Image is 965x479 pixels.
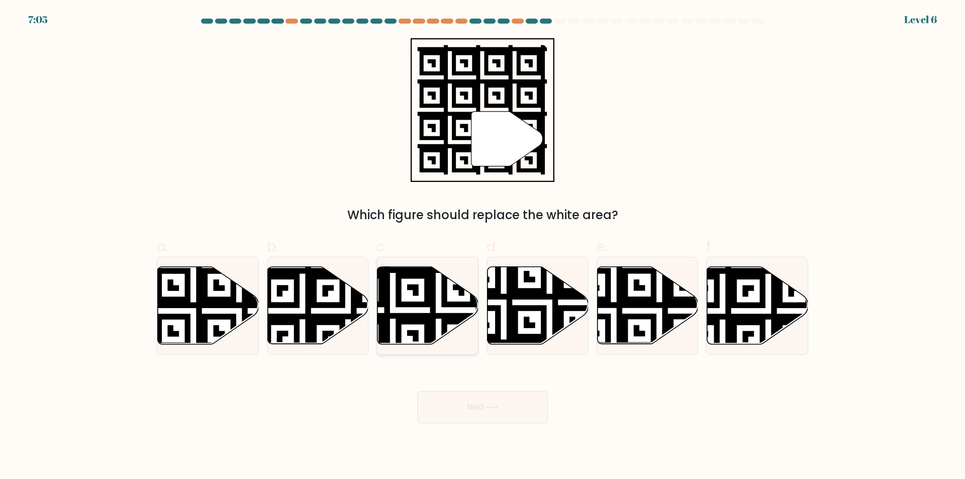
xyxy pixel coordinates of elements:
button: Next [417,391,548,423]
div: Which figure should replace the white area? [163,206,802,224]
span: e. [597,237,608,256]
span: b. [267,237,279,256]
g: " [471,112,543,166]
span: d. [487,237,499,256]
span: a. [157,237,169,256]
span: f. [706,237,713,256]
div: Level 6 [904,12,937,27]
span: c. [376,237,388,256]
div: 7:05 [28,12,48,27]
